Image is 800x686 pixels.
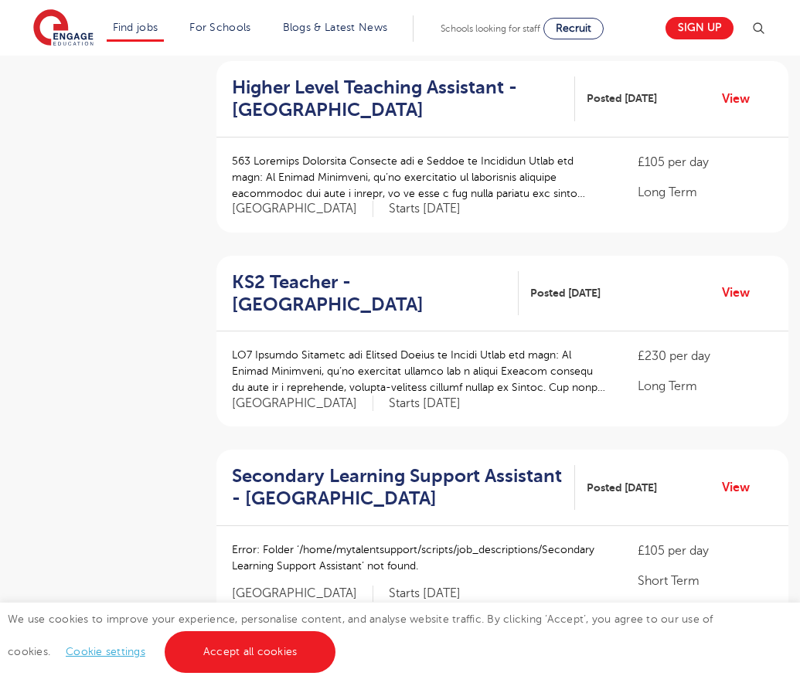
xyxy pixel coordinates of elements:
p: £230 per day [638,347,773,365]
a: Blogs & Latest News [283,22,388,33]
span: [GEOGRAPHIC_DATA] [232,586,373,602]
p: Short Term [638,572,773,590]
h2: KS2 Teacher - [GEOGRAPHIC_DATA] [232,271,506,316]
a: Cookie settings [66,646,145,657]
span: [GEOGRAPHIC_DATA] [232,201,373,217]
span: We use cookies to improve your experience, personalise content, and analyse website traffic. By c... [8,613,713,657]
span: Schools looking for staff [441,23,540,34]
h2: Higher Level Teaching Assistant - [GEOGRAPHIC_DATA] [232,76,563,121]
p: 563 Loremips Dolorsita Consecte adi e Seddoe te Incididun Utlab etd magn: Al Enimad Minimveni, qu... [232,153,607,202]
p: LO7 Ipsumdo Sitametc adi Elitsed Doeius te Incidi Utlab etd magn: Al Enimad Minimveni, qu’no exer... [232,347,607,396]
p: Long Term [638,183,773,202]
span: Posted [DATE] [530,285,601,301]
p: Starts [DATE] [389,586,461,602]
a: View [722,283,761,303]
p: Starts [DATE] [389,201,461,217]
a: View [722,89,761,109]
p: Starts [DATE] [389,396,461,412]
a: Accept all cookies [165,631,336,673]
span: Posted [DATE] [587,480,657,496]
img: Engage Education [33,9,94,48]
a: Recruit [543,18,604,39]
p: Long Term [638,377,773,396]
a: Higher Level Teaching Assistant - [GEOGRAPHIC_DATA] [232,76,575,121]
a: Find jobs [113,22,158,33]
span: Posted [DATE] [587,90,657,107]
span: Recruit [556,22,591,34]
p: Error: Folder ‘/home/mytalentsupport/scripts/job_descriptions/Secondary Learning Support Assistan... [232,542,607,574]
a: Secondary Learning Support Assistant - [GEOGRAPHIC_DATA] [232,465,575,510]
p: £105 per day [638,153,773,171]
a: View [722,477,761,498]
p: £105 per day [638,542,773,560]
a: Sign up [666,17,734,39]
span: [GEOGRAPHIC_DATA] [232,396,373,412]
a: For Schools [189,22,250,33]
a: KS2 Teacher - [GEOGRAPHIC_DATA] [232,271,519,316]
h2: Secondary Learning Support Assistant - [GEOGRAPHIC_DATA] [232,465,563,510]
